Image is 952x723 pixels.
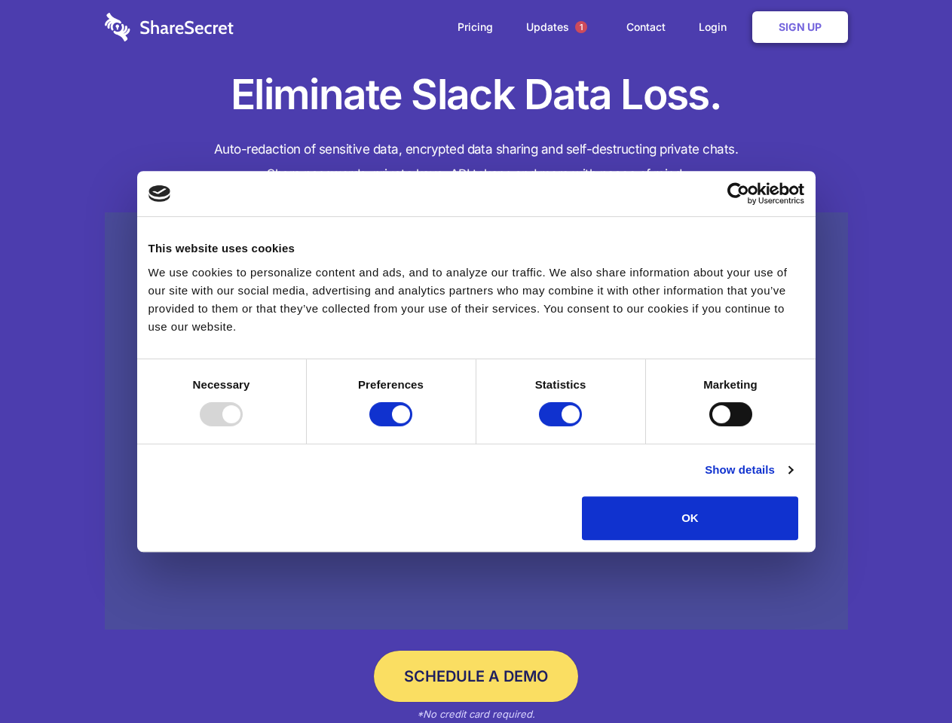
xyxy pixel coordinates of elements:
a: Schedule a Demo [374,651,578,702]
a: Sign Up [752,11,848,43]
h4: Auto-redaction of sensitive data, encrypted data sharing and self-destructing private chats. Shar... [105,137,848,187]
em: *No credit card required. [417,708,535,720]
img: logo-wordmark-white-trans-d4663122ce5f474addd5e946df7df03e33cb6a1c49d2221995e7729f52c070b2.svg [105,13,234,41]
a: Pricing [442,4,508,50]
strong: Preferences [358,378,424,391]
strong: Marketing [703,378,758,391]
a: Usercentrics Cookiebot - opens in a new window [672,182,804,205]
div: We use cookies to personalize content and ads, and to analyze our traffic. We also share informat... [148,264,804,336]
img: logo [148,185,171,202]
strong: Necessary [193,378,250,391]
a: Wistia video thumbnail [105,212,848,630]
a: Login [684,4,749,50]
div: This website uses cookies [148,239,804,258]
a: Show details [705,461,792,479]
button: OK [582,496,798,540]
a: Contact [611,4,681,50]
h1: Eliminate Slack Data Loss. [105,68,848,122]
strong: Statistics [535,378,586,391]
span: 1 [575,21,587,33]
